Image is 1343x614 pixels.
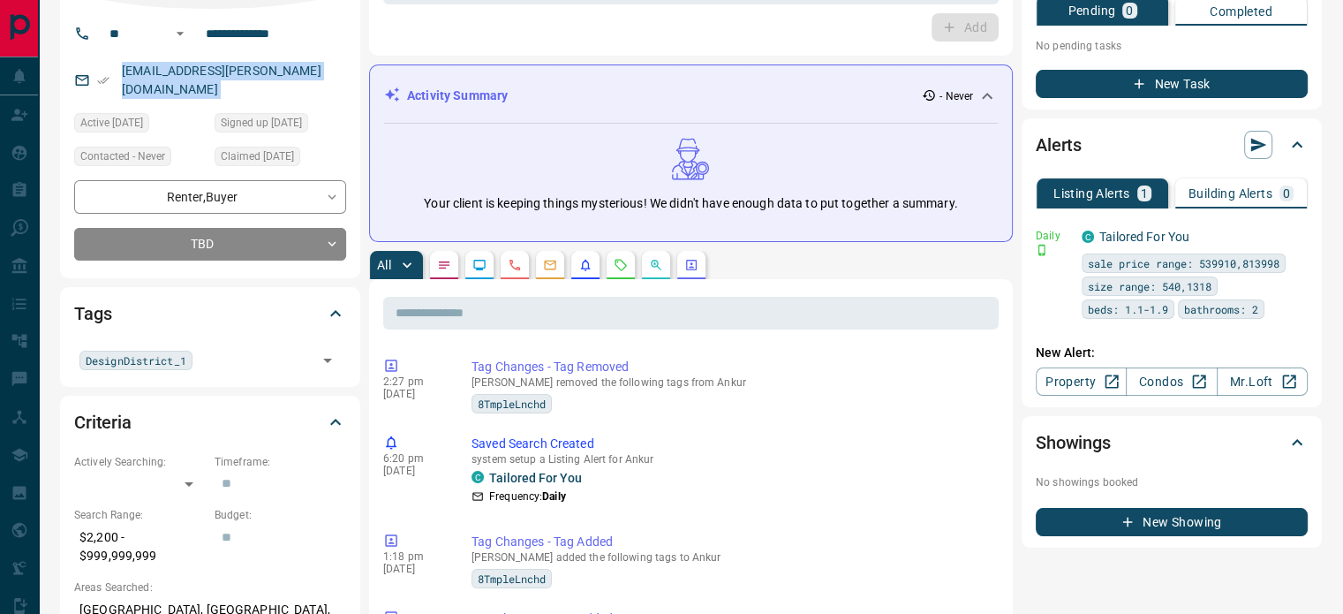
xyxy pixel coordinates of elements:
[74,507,206,523] p: Search Range:
[1126,368,1217,396] a: Condos
[170,23,191,44] button: Open
[97,74,109,87] svg: Email Verified
[215,113,346,138] div: Tue Sep 01 2020
[383,550,445,563] p: 1:18 pm
[1217,368,1308,396] a: Mr.Loft
[1036,244,1048,256] svg: Push Notification Only
[1099,230,1189,244] a: Tailored For You
[315,348,340,373] button: Open
[80,148,165,165] span: Contacted - Never
[939,88,973,104] p: - Never
[478,570,546,587] span: 8TmpleLnchd
[1126,4,1133,17] p: 0
[478,395,546,413] span: 8TmpleLnchd
[383,388,445,400] p: [DATE]
[74,454,206,470] p: Actively Searching:
[74,523,206,571] p: $2,200 - $999,999,999
[74,292,346,335] div: Tags
[1088,254,1279,272] span: sale price range: 539910,813998
[472,533,992,551] p: Tag Changes - Tag Added
[1283,187,1290,200] p: 0
[1036,228,1071,244] p: Daily
[489,489,566,504] p: Frequency:
[1188,187,1272,200] p: Building Alerts
[472,258,487,272] svg: Lead Browsing Activity
[383,563,445,575] p: [DATE]
[74,113,206,138] div: Wed Dec 01 2021
[472,453,992,466] p: system setup a Listing Alert for Ankur
[424,194,957,213] p: Your client is keeping things mysterious! We didn't have enough data to put together a summary.
[1036,368,1127,396] a: Property
[472,376,992,389] p: [PERSON_NAME] removed the following tags from Ankur
[215,147,346,171] div: Thu Dec 03 2020
[74,408,132,436] h2: Criteria
[1053,187,1130,200] p: Listing Alerts
[383,465,445,477] p: [DATE]
[649,258,663,272] svg: Opportunities
[1036,508,1308,536] button: New Showing
[472,358,992,376] p: Tag Changes - Tag Removed
[1036,33,1308,59] p: No pending tasks
[221,114,302,132] span: Signed up [DATE]
[684,258,698,272] svg: Agent Actions
[215,507,346,523] p: Budget:
[74,299,111,328] h2: Tags
[1036,131,1082,159] h2: Alerts
[1210,5,1272,18] p: Completed
[489,471,582,485] a: Tailored For You
[221,148,294,165] span: Claimed [DATE]
[86,352,186,369] span: DesignDistrict_1
[472,551,992,564] p: [PERSON_NAME] added the following tags to Ankur
[1088,300,1168,318] span: beds: 1.1-1.9
[1082,231,1094,243] div: condos.ca
[1036,428,1111,457] h2: Showings
[407,87,508,105] p: Activity Summary
[578,258,592,272] svg: Listing Alerts
[74,580,346,595] p: Areas Searched:
[1036,70,1308,98] button: New Task
[74,180,346,213] div: Renter , Buyer
[614,258,628,272] svg: Requests
[74,401,346,443] div: Criteria
[1141,187,1148,200] p: 1
[508,258,522,272] svg: Calls
[472,471,484,483] div: condos.ca
[1036,421,1308,464] div: Showings
[543,258,557,272] svg: Emails
[542,490,566,503] strong: Daily
[80,114,143,132] span: Active [DATE]
[377,259,391,271] p: All
[383,375,445,388] p: 2:27 pm
[74,228,346,261] div: TBD
[1036,474,1308,490] p: No showings booked
[122,64,321,96] a: [EMAIL_ADDRESS][PERSON_NAME][DOMAIN_NAME]
[472,435,992,453] p: Saved Search Created
[215,454,346,470] p: Timeframe:
[384,80,998,112] div: Activity Summary- Never
[1036,344,1308,362] p: New Alert:
[383,452,445,465] p: 6:20 pm
[1184,300,1258,318] span: bathrooms: 2
[1068,4,1115,17] p: Pending
[1036,124,1308,166] div: Alerts
[1088,277,1211,295] span: size range: 540,1318
[437,258,451,272] svg: Notes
